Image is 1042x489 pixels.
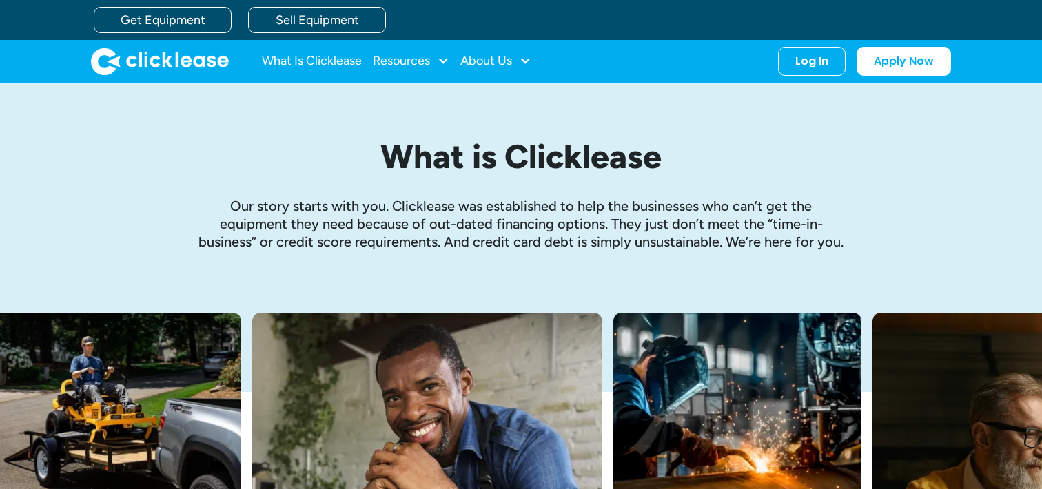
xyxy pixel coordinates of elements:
[795,54,828,68] div: Log In
[857,47,951,76] a: Apply Now
[91,48,229,75] img: Clicklease logo
[197,197,845,251] p: Our story starts with you. Clicklease was established to help the businesses who can’t get the eq...
[94,7,232,33] a: Get Equipment
[197,138,845,175] h1: What is Clicklease
[373,48,449,75] div: Resources
[91,48,229,75] a: home
[262,48,362,75] a: What Is Clicklease
[248,7,386,33] a: Sell Equipment
[460,48,531,75] div: About Us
